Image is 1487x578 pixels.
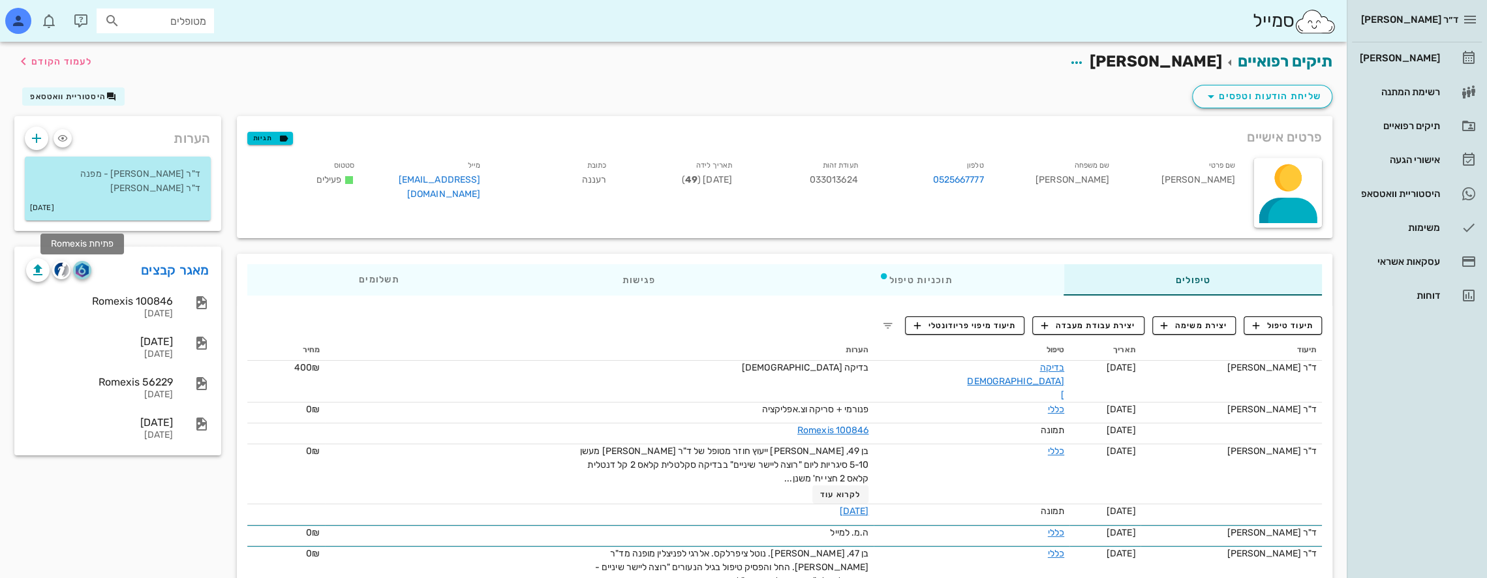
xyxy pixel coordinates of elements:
[1252,7,1336,35] div: סמייל
[1141,340,1322,361] th: תיעוד
[582,174,607,185] span: רעננה
[685,174,698,185] strong: 49
[1048,548,1064,559] a: כללי
[1238,52,1332,70] a: תיקים רפואיים
[1146,403,1317,416] div: ד"ר [PERSON_NAME]
[913,320,1016,331] span: תיעוד מיפוי פריודונטלי
[1352,76,1482,108] a: רשימת המתנה
[1107,404,1136,415] span: [DATE]
[580,446,868,484] span: בן 49, [PERSON_NAME] ייעוץ חוזר מטופל של ד"ר [PERSON_NAME] מעשן 5-10 סיגריות ליום "רוצה ליישר שינ...
[1107,506,1136,517] span: [DATE]
[399,174,481,200] a: [EMAIL_ADDRESS][DOMAIN_NAME]
[1069,340,1141,361] th: תאריך
[1152,316,1236,335] button: יצירת משימה
[306,548,320,559] span: 0₪
[26,416,173,429] div: [DATE]
[1074,161,1109,170] small: שם משפחה
[1352,280,1482,311] a: דוחות
[823,161,858,170] small: תעודת זהות
[22,87,125,106] button: היסטוריית וואטסאפ
[1048,527,1064,538] a: כללי
[994,155,1120,209] div: [PERSON_NAME]
[1208,161,1235,170] small: שם פרטי
[1361,14,1458,25] span: ד״ר [PERSON_NAME]
[253,132,287,144] span: תגיות
[812,485,869,504] button: לקרוא עוד
[797,425,868,436] a: Romexis 100846
[1357,121,1440,131] div: תיקים רפואיים
[14,116,221,154] div: הערות
[1120,155,1246,209] div: [PERSON_NAME]
[1146,526,1317,540] div: ד"ר [PERSON_NAME]
[1107,527,1136,538] span: [DATE]
[1032,316,1144,335] button: יצירת עבודת מעבדה
[1107,362,1136,373] span: [DATE]
[1253,320,1313,331] span: תיעוד טיפול
[26,309,173,320] div: [DATE]
[325,340,874,361] th: הערות
[1357,189,1440,199] div: היסטוריית וואטסאפ
[306,527,320,538] span: 0₪
[52,261,70,279] button: cliniview logo
[905,316,1025,335] button: תיעוד מיפוי פריודונטלי
[316,174,342,185] span: פעילים
[874,340,1069,361] th: טיפול
[1107,548,1136,559] span: [DATE]
[587,161,607,170] small: כתובת
[31,56,92,67] span: לעמוד הקודם
[1107,425,1136,436] span: [DATE]
[1048,446,1064,457] a: כללי
[247,132,293,145] button: תגיות
[30,92,106,101] span: היסטוריית וואטסאפ
[54,262,69,277] img: cliniview logo
[1203,89,1321,104] span: שליחת הודעות וטפסים
[1064,264,1322,296] div: טיפולים
[967,362,1064,401] a: בדיקה [DEMOGRAPHIC_DATA]
[932,173,983,187] a: 0525667777
[1146,547,1317,560] div: ד"ר [PERSON_NAME]
[1041,320,1135,331] span: יצירת עבודת מעבדה
[26,295,173,307] div: Romexis 100846
[1357,155,1440,165] div: אישורי הגעה
[306,404,320,415] span: 0₪
[1357,290,1440,301] div: דוחות
[30,201,54,215] small: [DATE]
[1357,53,1440,63] div: [PERSON_NAME]
[1041,506,1065,517] span: תמונה
[762,404,869,415] span: פנורמי + סריקה וצ.אפליקציה
[35,167,200,196] p: ד"ר [PERSON_NAME] - מפנה ד"ר [PERSON_NAME]
[73,261,91,279] button: romexis logo
[76,263,88,277] img: romexis logo
[696,161,732,170] small: תאריך לידה
[1357,256,1440,267] div: עסקאות אשראי
[1352,212,1482,243] a: משימות
[967,161,984,170] small: טלפון
[1161,320,1227,331] span: יצירת משימה
[1357,222,1440,233] div: משימות
[1352,178,1482,209] a: היסטוריית וואטסאפ
[26,376,173,388] div: Romexis 56229
[1146,444,1317,458] div: ד"ר [PERSON_NAME]
[1107,446,1136,457] span: [DATE]
[1244,316,1322,335] button: תיעוד טיפול
[1357,87,1440,97] div: רשימת המתנה
[1352,42,1482,74] a: [PERSON_NAME]
[1090,52,1222,70] span: [PERSON_NAME]
[1352,144,1482,175] a: אישורי הגעה
[141,260,209,281] a: מאגר קבצים
[1352,110,1482,142] a: תיקים רפואיים
[26,349,173,360] div: [DATE]
[682,174,732,185] span: [DATE] ( )
[1294,8,1336,35] img: SmileCloud logo
[510,264,767,296] div: פגישות
[767,264,1064,296] div: תוכניות טיפול
[26,389,173,401] div: [DATE]
[468,161,480,170] small: מייל
[820,490,861,499] span: לקרוא עוד
[1041,425,1065,436] span: תמונה
[830,527,868,538] span: ה.מ. למייל
[334,161,355,170] small: סטטוס
[810,174,858,185] span: 033013624
[1146,361,1317,374] div: ד"ר [PERSON_NAME]
[247,340,325,361] th: מחיר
